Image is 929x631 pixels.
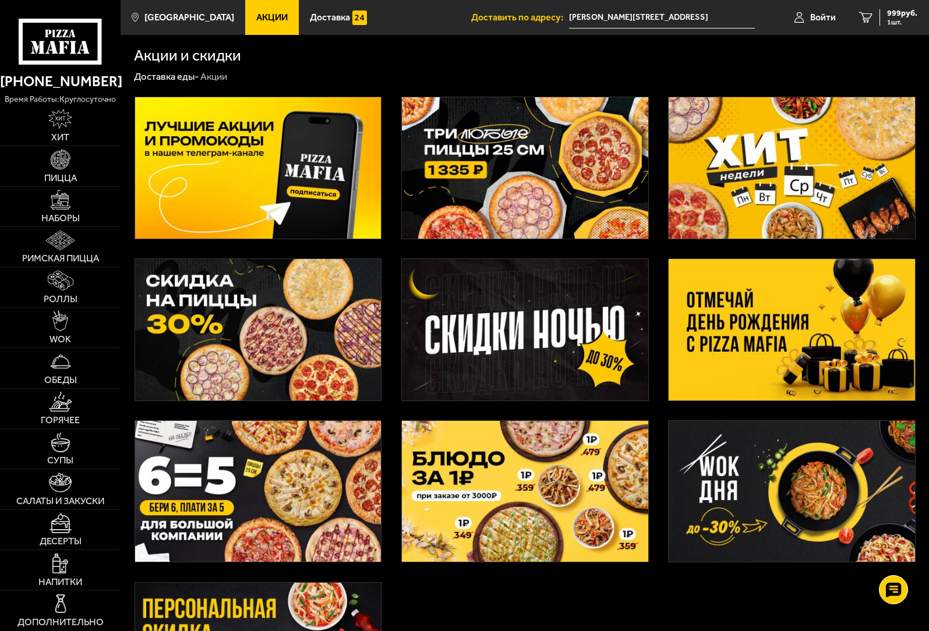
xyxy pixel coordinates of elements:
[310,13,350,22] span: Доставка
[38,577,82,587] span: Напитки
[50,335,71,344] span: WOK
[40,537,82,546] span: Десерты
[51,133,69,142] span: Хит
[16,497,104,506] span: Салаты и закуски
[200,70,227,83] div: Акции
[17,618,104,627] span: Дополнительно
[22,254,99,263] span: Римская пицца
[47,456,73,465] span: Супы
[44,295,77,304] span: Роллы
[810,13,836,22] span: Войти
[887,19,917,26] span: 1 шт.
[352,10,367,25] img: 15daf4d41897b9f0e9f617042186c801.svg
[41,416,80,425] span: Горячее
[44,173,77,183] span: Пицца
[144,13,234,22] span: [GEOGRAPHIC_DATA]
[134,48,241,63] h1: Акции и скидки
[41,214,80,223] span: Наборы
[44,375,77,385] span: Обеды
[134,70,199,82] a: Доставка еды-
[471,13,569,22] span: Доставить по адресу:
[569,7,755,29] input: Ваш адрес доставки
[256,13,288,22] span: Акции
[887,9,917,17] span: 999 руб.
